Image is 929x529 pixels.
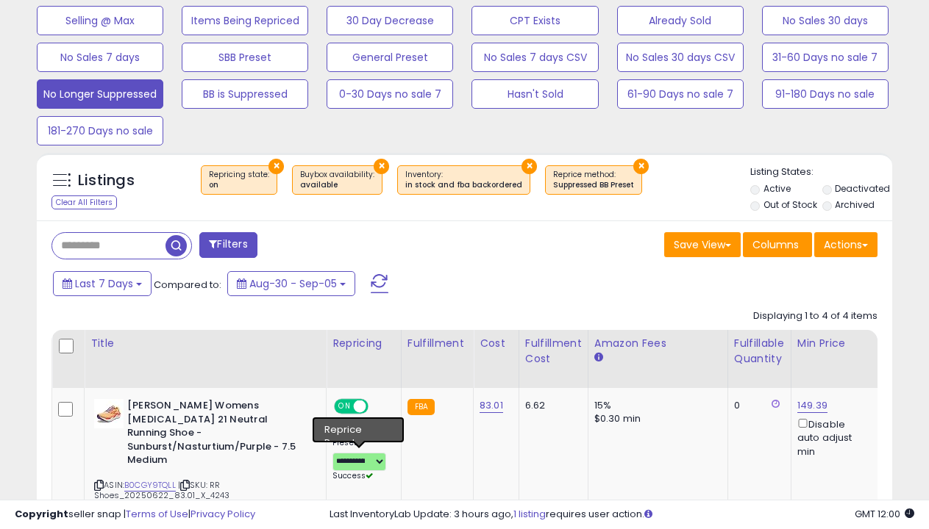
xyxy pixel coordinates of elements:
[37,43,163,72] button: No Sales 7 days
[191,507,255,521] a: Privacy Policy
[594,399,716,412] div: 15%
[209,169,269,191] span: Repricing state :
[752,237,799,252] span: Columns
[15,507,68,521] strong: Copyright
[182,79,308,109] button: BB is Suppressed
[335,400,354,413] span: ON
[90,336,320,351] div: Title
[743,232,812,257] button: Columns
[332,470,373,481] span: Success
[664,232,741,257] button: Save View
[594,351,603,364] small: Amazon Fees.
[94,479,230,501] span: | SKU: RR Shoes_20250622_83.01_X_4243
[734,336,785,367] div: Fulfillable Quantity
[366,400,390,413] span: OFF
[617,79,744,109] button: 61-90 Days no sale 7
[553,169,634,191] span: Reprice method :
[154,278,221,292] span: Compared to:
[182,6,308,35] button: Items Being Repriced
[327,6,453,35] button: 30 Day Decrease
[199,232,257,258] button: Filters
[617,43,744,72] button: No Sales 30 days CSV
[15,508,255,522] div: seller snap | |
[594,412,716,425] div: $0.30 min
[525,399,577,412] div: 6.62
[126,507,188,521] a: Terms of Use
[471,43,598,72] button: No Sales 7 days CSV
[407,336,467,351] div: Fulfillment
[330,508,914,522] div: Last InventoryLab Update: 3 hours ago, requires user action.
[750,165,892,179] p: Listing States:
[797,416,868,458] div: Disable auto adjust min
[124,479,176,492] a: B0CGY9TQLL
[268,159,284,174] button: ×
[480,336,513,351] div: Cost
[332,336,395,351] div: Repricing
[594,336,722,351] div: Amazon Fees
[734,399,780,412] div: 0
[471,79,598,109] button: Hasn't Sold
[764,182,791,195] label: Active
[300,169,374,191] span: Buybox availability :
[617,6,744,35] button: Already Sold
[835,198,875,211] label: Archived
[374,159,389,174] button: ×
[764,198,817,211] label: Out of Stock
[405,169,522,191] span: Inventory :
[471,6,598,35] button: CPT Exists
[797,398,827,413] a: 149.39
[405,180,522,190] div: in stock and fba backordered
[332,422,390,435] div: Amazon AI *
[480,398,503,413] a: 83.01
[753,309,878,323] div: Displaying 1 to 4 of 4 items
[835,182,890,195] label: Deactivated
[94,399,124,428] img: 41m0mU8aoCL._SL40_.jpg
[51,195,117,209] div: Clear All Filters
[53,271,152,296] button: Last 7 Days
[762,79,889,109] button: 91-180 Days no sale
[407,399,435,415] small: FBA
[209,180,269,190] div: on
[249,276,337,291] span: Aug-30 - Sep-05
[525,336,582,367] div: Fulfillment Cost
[227,271,355,296] button: Aug-30 - Sep-05
[37,79,163,109] button: No Longer Suppressed
[633,159,649,174] button: ×
[332,438,390,481] div: Preset:
[522,159,537,174] button: ×
[127,399,306,471] b: [PERSON_NAME] Womens [MEDICAL_DATA] 21 Neutral Running Shoe - Sunburst/Nasturtium/Purple - 7.5 Me...
[762,6,889,35] button: No Sales 30 days
[797,336,873,351] div: Min Price
[75,276,133,291] span: Last 7 Days
[855,507,914,521] span: 2025-09-13 12:00 GMT
[78,170,135,191] h5: Listings
[327,79,453,109] button: 0-30 Days no sale 7
[37,116,163,145] button: 181-270 Days no sale
[327,43,453,72] button: General Preset
[513,507,546,521] a: 1 listing
[553,180,634,190] div: Suppressed BB Preset
[300,180,374,190] div: available
[762,43,889,72] button: 31-60 Days no sale 7
[37,6,163,35] button: Selling @ Max
[814,232,878,257] button: Actions
[182,43,308,72] button: SBB Preset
